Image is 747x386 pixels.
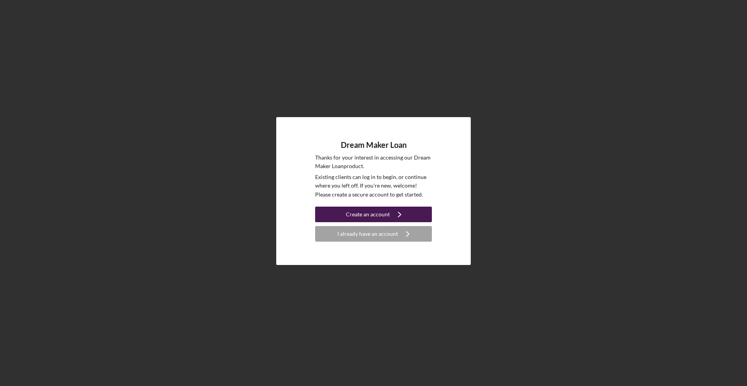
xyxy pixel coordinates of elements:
[315,173,432,199] p: Existing clients can log in to begin, or continue where you left off. If you're new, welcome! Ple...
[337,226,398,242] div: I already have an account
[346,207,390,222] div: Create an account
[315,226,432,242] button: I already have an account
[315,207,432,222] button: Create an account
[315,207,432,224] a: Create an account
[315,153,432,171] p: Thanks for your interest in accessing our Dream Maker Loan product.
[341,140,407,149] h4: Dream Maker Loan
